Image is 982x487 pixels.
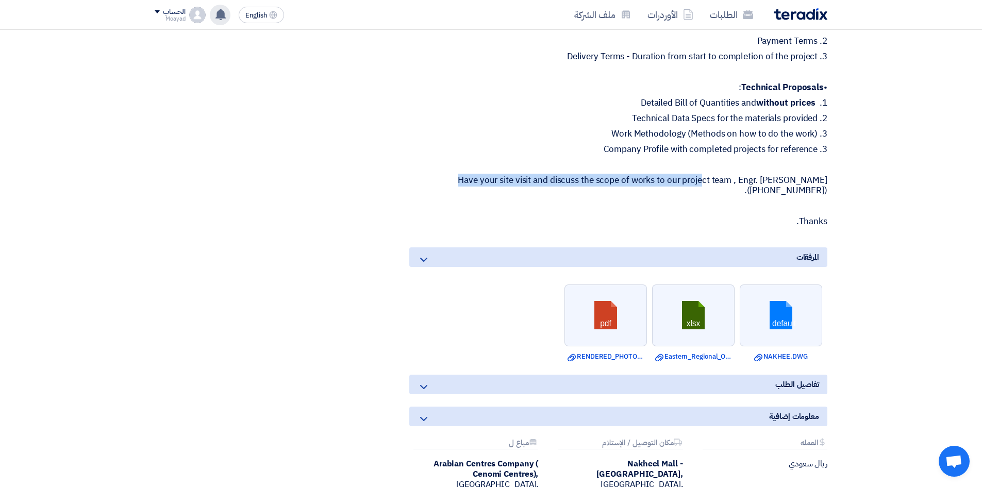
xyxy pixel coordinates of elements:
[409,98,827,108] p: 1. Detailed Bill of Quantities and
[409,21,827,31] p: 1. Quotations with Detailed Bill of Quantities and prices
[163,8,185,16] div: الحساب
[409,175,827,196] p: Have your site visit and discuss the scope of works to our project team , Engr. [PERSON_NAME] ([P...
[596,458,683,480] b: Nakheel Mall - [GEOGRAPHIC_DATA],
[558,439,683,449] div: مكان التوصيل / الإستلام
[774,8,827,20] img: Teradix logo
[796,251,819,263] span: المرفقات
[639,3,702,27] a: الأوردرات
[409,129,827,139] p: 3. Work Methodology (Methods on how to do the work)
[409,113,827,124] p: 2. Technical Data Specs for the materials provided
[189,7,206,23] img: profile_test.png
[409,144,827,155] p: 3. Company Profile with completed projects for reference
[239,7,284,23] button: English
[769,411,819,422] span: معلومات إضافية
[756,96,816,109] strong: without prices
[566,3,639,27] a: ملف الشركة
[409,36,827,46] p: 2. Payment Terms
[409,82,827,93] p: • :
[702,3,761,27] a: الطلبات
[939,446,970,477] a: Open chat
[698,459,827,469] div: ريال سعودي
[775,379,819,390] span: تفاصيل الطلب
[409,52,827,62] p: 3. Delivery Terms - Duration from start to completion of the project
[743,351,819,362] a: NAKHEE.DWG
[568,351,644,362] a: RENDERED_PHOTOS.pdf
[413,439,538,449] div: مباع ل
[409,216,827,227] p: Thanks.
[741,81,824,94] strong: Technical Proposals
[434,458,539,480] b: Arabian Centres Company ( Cenomi Centres),
[655,351,731,362] a: Eastern_Regional_Office_BOQ_Rev.xlsx
[155,16,185,22] div: Moayad
[245,12,267,19] span: English
[703,439,827,449] div: العمله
